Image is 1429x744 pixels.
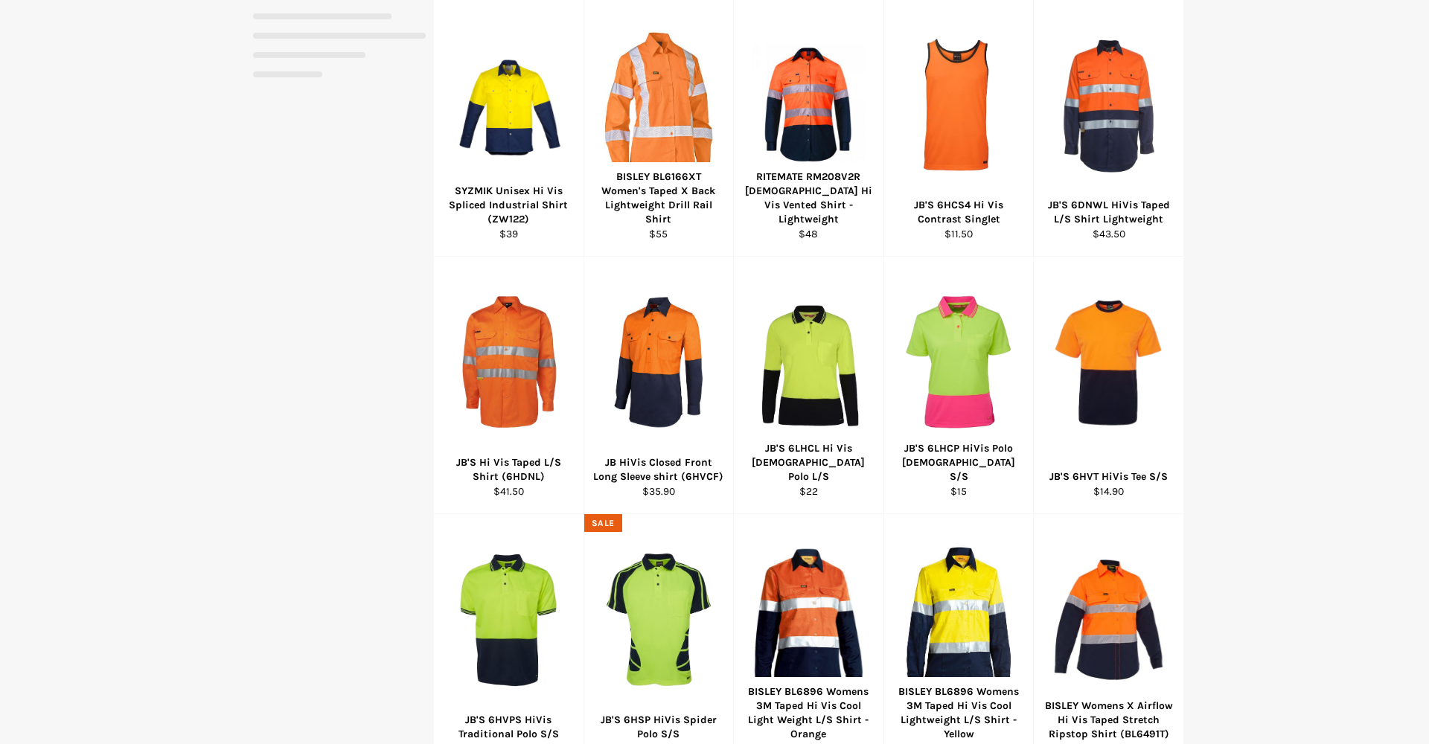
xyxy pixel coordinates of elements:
[893,198,1024,227] div: JB'S 6HCS4 Hi Vis Contrast Singlet
[453,26,565,185] img: SYZMIK ZW122 Unisex Hi Vis Spliced Industrial Shirt - Workin Gear
[593,713,724,742] div: JB'S 6HSP HiVis Spider Polo S/S
[1043,227,1174,241] div: $43.50
[593,170,724,227] div: BISLEY BL6166XT Women's Taped X Back Lightweight Drill Rail Shirt
[903,545,1015,695] img: BISLEY BL6896 Womens 3M Taped Hi Vis Cool Lightweight L/S Shirt - Yellow - Workin' Gear
[752,545,865,695] img: BISLEY BL6896 Womens 3M Taped Hi Vis Cool Light Weight L/S Shirt - Orange - Workin' Gear
[584,257,734,514] a: JB 6HVCF HiVis Closed Front Long Sleeve shirt - Workin' Gear JB HiVis Closed Front Long Sleeve sh...
[1043,484,1174,498] div: $14.90
[1043,469,1174,484] div: JB'S 6HVT HiVis Tee S/S
[903,294,1015,431] img: JB'S 6LHCP HiVis Polo Ladies S/S - Workin' Gear
[603,294,715,431] img: JB 6HVCF HiVis Closed Front Long Sleeve shirt - Workin' Gear
[744,484,875,498] div: $22
[444,227,575,241] div: $39
[593,227,724,241] div: $55
[883,257,1034,514] a: JB'S 6LHCP HiVis Polo Ladies S/S - Workin' Gear JB'S 6LHCP HiVis Polo [DEMOGRAPHIC_DATA] S/S $15
[733,257,883,514] a: JB'S 6LHCL Hi Vis Ladies Polo L/S - Workin' Gear JB'S 6LHCL Hi Vis [DEMOGRAPHIC_DATA] Polo L/S $22
[433,257,584,514] a: JB'S 6HDNL Hi Vis Taped L/S Shirt - Workin' Gear JB'S Hi Vis Taped L/S Shirt (6HDNL) $41.50
[744,227,875,241] div: $48
[744,170,875,227] div: RITEMATE RM208V2R [DEMOGRAPHIC_DATA] Hi Vis Vented Shirt - Lightweight
[603,31,715,180] img: BISLEY BL6166XT Women's Taped X Back Lightweight Drill Rail Shirt - Workin Gear
[1052,545,1165,695] img: BISLEY Womens X Airflow Hi Vis Taped Stretch Ripstop Shirt (BL6491T) - Workin' Gear
[444,484,575,498] div: $41.50
[893,227,1024,241] div: $11.50
[893,484,1024,498] div: $15
[1033,257,1183,514] a: JB'S 6HVT HiVis Tee S/S - Workin' Gear JB'S 6HVT HiVis Tee S/S $14.90
[1052,36,1165,173] img: JB'S 6DNWL HiVis Taped L/S Shirt Lightweight - Workin' Gear
[744,441,875,484] div: JB'S 6LHCL Hi Vis [DEMOGRAPHIC_DATA] Polo L/S
[584,514,622,533] div: Sale
[593,484,724,498] div: $35.90
[453,294,565,431] img: JB'S 6HDNL Hi Vis Taped L/S Shirt - Workin' Gear
[752,294,865,431] img: JB'S 6LHCL Hi Vis Ladies Polo L/S - Workin' Gear
[444,713,575,742] div: JB'S 6HVPS HiVis Traditional Polo S/S
[453,552,565,688] img: JB'S 6HVPS HiVis Traditional Polo S/S - Workin' Gear
[444,184,575,227] div: SYZMIK Unisex Hi Vis Spliced Industrial Shirt (ZW122)
[893,684,1024,742] div: BISLEY BL6896 Womens 3M Taped Hi Vis Cool Lightweight L/S Shirt - Yellow
[603,551,715,688] img: JB'S 6HSP HiVis Spider Polo S/S - Workin' Gear
[903,36,1015,173] img: JB'S 6HCS4 Hi Vis Contrast Singlet - Workin' Gear
[1052,294,1165,431] img: JB'S 6HVT HiVis Tee S/S - Workin' Gear
[744,684,875,742] div: BISLEY BL6896 Womens 3M Taped Hi Vis Cool Light Weight L/S Shirt - Orange
[752,43,865,167] img: RITEMATE RM208V2R Ladies Hi Vis Vented Shirt - Workin Gear
[593,455,724,484] div: JB HiVis Closed Front Long Sleeve shirt (6HVCF)
[1043,699,1174,742] div: BISLEY Womens X Airflow Hi Vis Taped Stretch Ripstop Shirt (BL6491T)
[893,441,1024,484] div: JB'S 6LHCP HiVis Polo [DEMOGRAPHIC_DATA] S/S
[1043,198,1174,227] div: JB'S 6DNWL HiVis Taped L/S Shirt Lightweight
[444,455,575,484] div: JB'S Hi Vis Taped L/S Shirt (6HDNL)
